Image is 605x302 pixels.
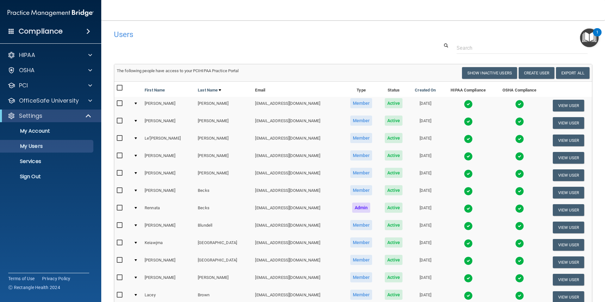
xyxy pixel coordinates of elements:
[195,167,253,184] td: [PERSON_NAME]
[19,66,35,74] p: OSHA
[442,82,494,97] th: HIPAA Compliance
[195,201,253,219] td: Becks
[142,201,195,219] td: Rennata
[519,67,554,79] button: Create User
[350,150,372,160] span: Member
[385,203,403,213] span: Active
[350,272,372,282] span: Member
[195,236,253,254] td: [GEOGRAPHIC_DATA]
[515,274,524,283] img: tick.e7d51cea.svg
[553,117,584,129] button: View User
[195,271,253,288] td: [PERSON_NAME]
[464,152,473,161] img: tick.e7d51cea.svg
[253,97,344,114] td: [EMAIL_ADDRESS][DOMAIN_NAME]
[379,82,409,97] th: Status
[195,132,253,149] td: [PERSON_NAME]
[195,97,253,114] td: [PERSON_NAME]
[553,152,584,164] button: View User
[8,82,92,89] a: PCI
[580,28,599,47] button: Open Resource Center, 1 new notification
[114,30,389,39] h4: Users
[142,236,195,254] td: Keiawjma
[8,112,92,120] a: Settings
[494,82,545,97] th: OSHA Compliance
[409,184,442,201] td: [DATE]
[350,168,372,178] span: Member
[385,185,403,195] span: Active
[409,132,442,149] td: [DATE]
[515,117,524,126] img: tick.e7d51cea.svg
[515,204,524,213] img: tick.e7d51cea.svg
[142,149,195,167] td: [PERSON_NAME]
[553,187,584,198] button: View User
[350,98,372,108] span: Member
[253,271,344,288] td: [EMAIL_ADDRESS][DOMAIN_NAME]
[385,290,403,300] span: Active
[8,7,94,19] img: PMB logo
[350,255,372,265] span: Member
[553,204,584,216] button: View User
[385,237,403,248] span: Active
[195,114,253,132] td: [PERSON_NAME]
[409,236,442,254] td: [DATE]
[4,143,90,149] p: My Users
[350,185,372,195] span: Member
[42,275,71,282] a: Privacy Policy
[8,66,92,74] a: OSHA
[19,51,35,59] p: HIPAA
[350,116,372,126] span: Member
[142,184,195,201] td: [PERSON_NAME]
[409,254,442,271] td: [DATE]
[253,236,344,254] td: [EMAIL_ADDRESS][DOMAIN_NAME]
[385,168,403,178] span: Active
[253,114,344,132] td: [EMAIL_ADDRESS][DOMAIN_NAME]
[352,203,371,213] span: Admin
[8,51,92,59] a: HIPAA
[409,201,442,219] td: [DATE]
[553,274,584,286] button: View User
[19,82,28,89] p: PCI
[464,169,473,178] img: tick.e7d51cea.svg
[253,149,344,167] td: [EMAIL_ADDRESS][DOMAIN_NAME]
[553,169,584,181] button: View User
[198,86,221,94] a: Last Name
[142,114,195,132] td: [PERSON_NAME]
[409,149,442,167] td: [DATE]
[385,150,403,160] span: Active
[195,149,253,167] td: [PERSON_NAME]
[515,187,524,196] img: tick.e7d51cea.svg
[464,117,473,126] img: tick.e7d51cea.svg
[553,222,584,233] button: View User
[464,100,473,109] img: tick.e7d51cea.svg
[344,82,379,97] th: Type
[142,97,195,114] td: [PERSON_NAME]
[385,116,403,126] span: Active
[515,169,524,178] img: tick.e7d51cea.svg
[117,68,239,73] span: The following people have access to your PCIHIPAA Practice Portal
[464,135,473,143] img: tick.e7d51cea.svg
[8,275,34,282] a: Terms of Use
[464,239,473,248] img: tick.e7d51cea.svg
[515,100,524,109] img: tick.e7d51cea.svg
[464,204,473,213] img: tick.e7d51cea.svg
[350,290,372,300] span: Member
[253,219,344,236] td: [EMAIL_ADDRESS][DOMAIN_NAME]
[253,184,344,201] td: [EMAIL_ADDRESS][DOMAIN_NAME]
[464,222,473,230] img: tick.e7d51cea.svg
[253,132,344,149] td: [EMAIL_ADDRESS][DOMAIN_NAME]
[8,97,92,104] a: OfficeSafe University
[142,271,195,288] td: [PERSON_NAME]
[350,237,372,248] span: Member
[462,67,517,79] button: Show Inactive Users
[515,152,524,161] img: tick.e7d51cea.svg
[142,167,195,184] td: [PERSON_NAME]
[4,173,90,180] p: Sign Out
[142,254,195,271] td: [PERSON_NAME]
[385,272,403,282] span: Active
[8,284,60,291] span: Ⓒ Rectangle Health 2024
[19,97,79,104] p: OfficeSafe University
[409,97,442,114] td: [DATE]
[415,86,436,94] a: Created On
[553,135,584,146] button: View User
[515,256,524,265] img: tick.e7d51cea.svg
